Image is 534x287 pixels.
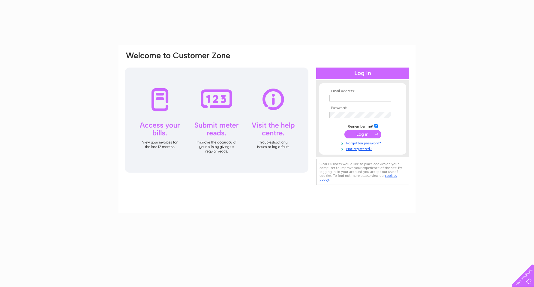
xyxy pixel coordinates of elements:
td: Remember me? [328,123,397,129]
th: Password: [328,106,397,110]
a: Not registered? [329,146,397,151]
a: Forgotten password? [329,140,397,146]
th: Email Address: [328,89,397,93]
input: Submit [344,130,381,138]
div: Clear Business would like to place cookies on your computer to improve your experience of the sit... [316,159,409,185]
a: cookies policy [319,174,397,182]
